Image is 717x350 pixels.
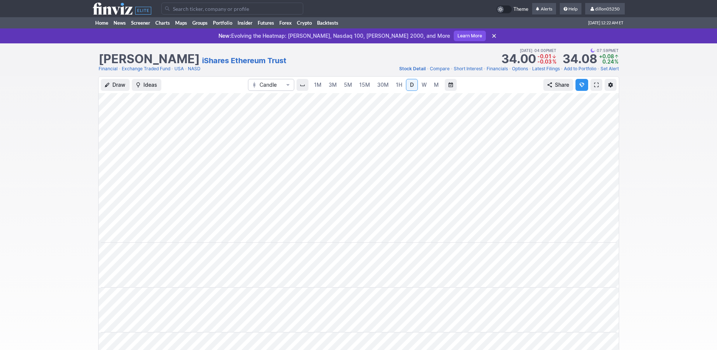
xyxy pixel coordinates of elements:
[537,58,552,65] span: -0.03
[399,66,426,71] span: Stock Detail
[314,82,322,88] span: 1M
[112,81,125,89] span: Draw
[614,58,618,65] span: %
[585,3,625,15] a: dillon05250
[311,79,325,91] a: 1M
[454,31,486,41] a: Learn More
[294,17,314,28] a: Crypto
[561,65,563,73] span: •
[418,79,430,91] a: W
[173,17,190,28] a: Maps
[377,82,389,88] span: 30M
[392,79,406,91] a: 1H
[529,65,531,73] span: •
[341,79,356,91] a: 5M
[602,58,614,65] span: 0.24
[202,55,286,66] a: iShares Ethereum Trust
[277,17,294,28] a: Forex
[501,53,536,65] strong: 34.00
[487,65,508,73] a: Financials
[431,79,443,91] a: M
[297,79,308,91] button: Interval
[171,65,174,73] span: •
[520,47,556,54] span: [DATE] 04:00PM ET
[555,81,569,89] span: Share
[588,17,623,28] span: [DATE] 12:22 AM ET
[426,65,429,73] span: •
[235,17,255,28] a: Insider
[188,65,201,73] a: NASD
[410,82,414,88] span: D
[143,81,157,89] span: Ideas
[314,17,341,28] a: Backtests
[532,65,560,73] a: Latest Filings
[93,17,111,28] a: Home
[359,82,370,88] span: 15M
[595,47,597,54] span: •
[210,17,235,28] a: Portfolio
[434,82,439,88] span: M
[255,17,277,28] a: Futures
[597,65,600,73] span: •
[356,79,373,91] a: 15M
[218,32,450,40] p: Evolving the Heatmap: [PERSON_NAME], Nasdaq 100, [PERSON_NAME] 2000, and More
[218,33,231,39] span: New:
[101,79,130,91] button: Draw
[600,65,619,73] a: Set Alert
[132,79,161,91] button: Ideas
[128,17,153,28] a: Screener
[399,65,426,73] a: Stock Detail
[575,79,588,91] button: Explore new features
[406,79,418,91] a: D
[590,79,602,91] a: Fullscreen
[590,47,619,54] span: 07:59PM ET
[329,82,337,88] span: 3M
[564,65,596,73] a: Add to Portfolio
[605,79,617,91] button: Chart Settings
[190,17,210,28] a: Groups
[496,5,528,13] a: Theme
[122,65,170,73] a: Exchange Traded Fund
[450,65,453,73] span: •
[512,65,528,73] a: Options
[184,65,187,73] span: •
[153,17,173,28] a: Charts
[99,53,200,65] h1: [PERSON_NAME]
[537,53,552,59] span: -0.01
[595,6,620,12] span: dillon05250
[118,65,121,73] span: •
[513,5,528,13] span: Theme
[111,17,128,28] a: News
[509,65,511,73] span: •
[325,79,340,91] a: 3M
[174,65,184,73] a: USA
[161,3,303,15] input: Search
[560,3,581,15] a: Help
[396,82,402,88] span: 1H
[483,65,486,73] span: •
[599,53,614,59] span: +0.08
[562,53,597,65] strong: 34.08
[552,58,556,65] span: %
[532,66,560,71] span: Latest Filings
[260,81,283,89] span: Candle
[422,82,427,88] span: W
[430,65,450,73] a: Compare
[532,3,556,15] a: Alerts
[248,79,294,91] button: Chart Type
[454,65,482,73] a: Short Interest
[533,47,534,54] span: •
[344,82,352,88] span: 5M
[99,65,118,73] a: Financial
[445,79,457,91] button: Range
[543,79,573,91] button: Share
[374,79,392,91] a: 30M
